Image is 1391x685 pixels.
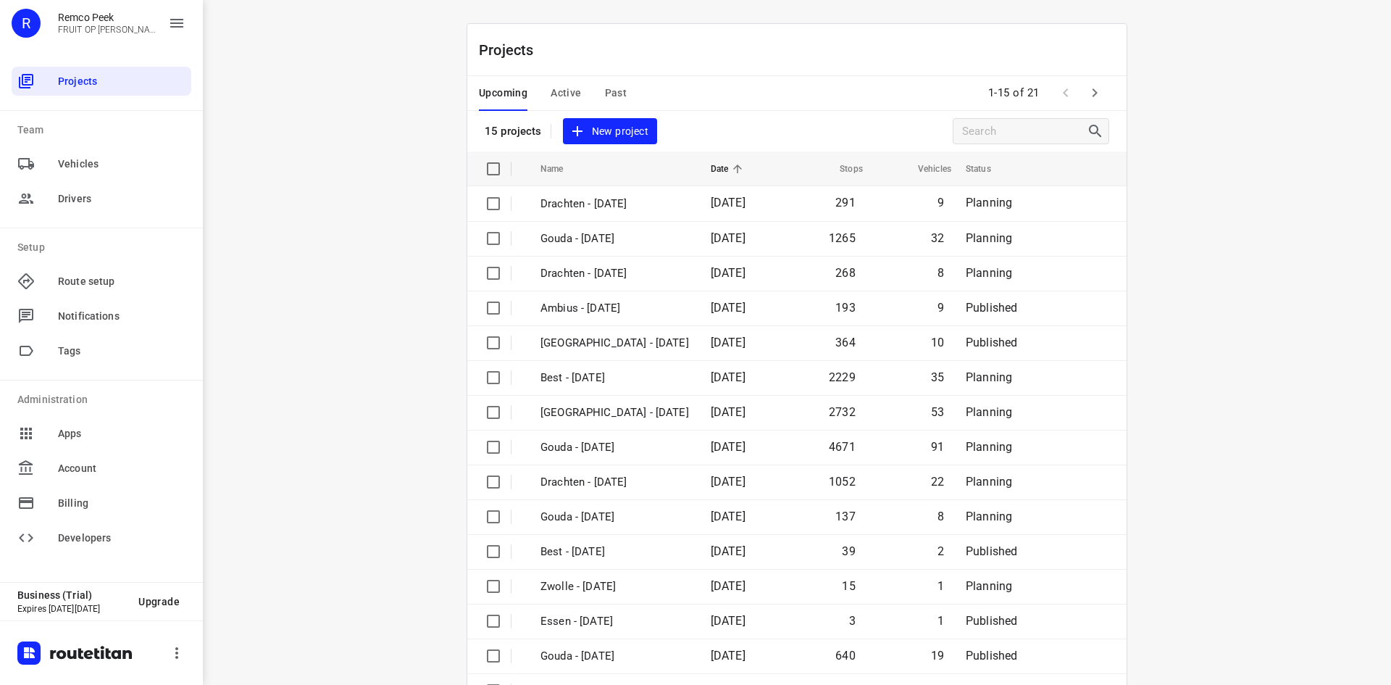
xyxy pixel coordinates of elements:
[966,475,1012,489] span: Planning
[540,335,689,352] p: [GEOGRAPHIC_DATA] - [DATE]
[17,589,127,601] p: Business (Trial)
[937,544,944,558] span: 2
[540,265,689,282] p: Drachten - Tuesday
[711,579,745,593] span: [DATE]
[711,266,745,280] span: [DATE]
[58,531,185,546] span: Developers
[711,301,745,315] span: [DATE]
[58,274,185,289] span: Route setup
[540,160,582,178] span: Name
[937,579,944,593] span: 1
[58,344,185,359] span: Tags
[711,510,745,523] span: [DATE]
[58,74,185,89] span: Projects
[12,184,191,213] div: Drivers
[12,9,41,38] div: R
[966,579,1012,593] span: Planning
[12,336,191,365] div: Tags
[12,302,191,331] div: Notifications
[835,266,856,280] span: 268
[551,84,581,102] span: Active
[12,419,191,448] div: Apps
[937,301,944,315] span: 9
[931,370,944,384] span: 35
[937,266,944,280] span: 8
[966,614,1018,628] span: Published
[1087,123,1108,140] div: Search
[17,604,127,614] p: Expires [DATE][DATE]
[829,405,856,419] span: 2732
[12,523,191,552] div: Developers
[540,370,689,386] p: Best - Monday
[58,191,185,207] span: Drivers
[821,160,863,178] span: Stops
[17,392,191,407] p: Administration
[540,474,689,491] p: Drachten - Monday
[540,613,689,630] p: Essen - Thursday
[17,240,191,255] p: Setup
[849,614,856,628] span: 3
[966,160,1010,178] span: Status
[829,231,856,245] span: 1265
[829,440,856,454] span: 4671
[966,336,1018,349] span: Published
[937,510,944,523] span: 8
[540,231,689,247] p: Gouda - Tuesday
[12,267,191,296] div: Route setup
[966,440,1012,454] span: Planning
[931,336,944,349] span: 10
[711,231,745,245] span: [DATE]
[931,405,944,419] span: 53
[572,123,648,141] span: New project
[58,25,156,35] p: FRUIT OP JE WERK
[966,544,1018,558] span: Published
[1051,78,1080,107] span: Previous Page
[966,510,1012,523] span: Planning
[1080,78,1109,107] span: Next Page
[540,544,689,560] p: Best - [DATE]
[966,301,1018,315] span: Published
[540,648,689,665] p: Gouda - Thursday
[12,454,191,483] div: Account
[540,404,689,421] p: Zwolle - Monday
[540,196,689,212] p: Drachten - Wednesday
[711,649,745,663] span: [DATE]
[711,160,748,178] span: Date
[58,426,185,441] span: Apps
[842,579,855,593] span: 15
[835,649,856,663] span: 640
[12,67,191,96] div: Projects
[17,123,191,138] p: Team
[711,196,745,209] span: [DATE]
[711,405,745,419] span: [DATE]
[58,461,185,476] span: Account
[966,196,1012,209] span: Planning
[58,12,156,23] p: Remco Peek
[835,510,856,523] span: 137
[605,84,627,102] span: Past
[931,440,944,454] span: 91
[937,614,944,628] span: 1
[711,336,745,349] span: [DATE]
[931,475,944,489] span: 22
[58,309,185,324] span: Notifications
[540,300,689,317] p: Ambius - Monday
[966,370,1012,384] span: Planning
[937,196,944,209] span: 9
[711,440,745,454] span: [DATE]
[711,475,745,489] span: [DATE]
[962,120,1087,143] input: Search projects
[58,496,185,511] span: Billing
[58,157,185,172] span: Vehicles
[711,614,745,628] span: [DATE]
[711,544,745,558] span: [DATE]
[12,149,191,178] div: Vehicles
[966,266,1012,280] span: Planning
[540,439,689,456] p: Gouda - Monday
[842,544,855,558] span: 39
[829,370,856,384] span: 2229
[966,405,1012,419] span: Planning
[966,649,1018,663] span: Published
[540,509,689,526] p: Gouda - [DATE]
[966,231,1012,245] span: Planning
